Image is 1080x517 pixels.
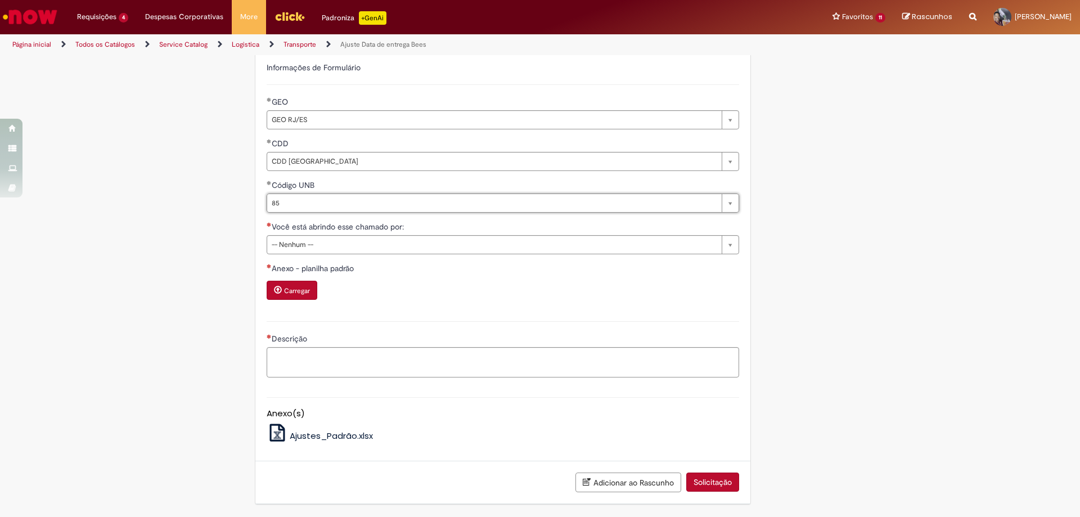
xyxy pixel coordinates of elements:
[267,347,739,377] textarea: Descrição
[77,11,116,23] span: Requisições
[267,139,272,143] span: Obrigatório Preenchido
[284,286,310,295] small: Carregar
[267,222,272,227] span: Necessários
[272,263,356,273] span: Anexo - planilha padrão
[1015,12,1072,21] span: [PERSON_NAME]
[272,236,716,254] span: -- Nenhum --
[145,11,223,23] span: Despesas Corporativas
[267,430,373,442] a: Ajustes_Padrão.xlsx
[267,97,272,102] span: Obrigatório Preenchido
[902,12,952,23] a: Rascunhos
[274,8,305,25] img: click_logo_yellow_360x200.png
[267,181,272,185] span: Obrigatório Preenchido
[272,97,290,107] span: GEO
[1,6,59,28] img: ServiceNow
[875,13,885,23] span: 11
[842,11,873,23] span: Favoritos
[267,264,272,268] span: Necessários
[340,40,426,49] a: Ajuste Data de entrega Bees
[159,40,208,49] a: Service Catalog
[272,138,291,149] span: CDD
[912,11,952,22] span: Rascunhos
[272,111,716,129] span: GEO RJ/ES
[267,409,739,419] h5: Anexo(s)
[232,40,259,49] a: Logistica
[283,40,316,49] a: Transporte
[272,152,716,170] span: CDD [GEOGRAPHIC_DATA]
[75,40,135,49] a: Todos os Catálogos
[267,281,317,300] button: Carregar anexo de Anexo - planilha padrão Required
[272,222,406,232] span: Você está abrindo esse chamado por:
[359,11,386,25] p: +GenAi
[575,473,681,492] button: Adicionar ao Rascunho
[290,430,373,442] span: Ajustes_Padrão.xlsx
[119,13,128,23] span: 4
[267,62,361,73] label: Informações de Formulário
[272,180,317,190] span: Código UNB
[267,334,272,339] span: Necessários
[272,334,309,344] span: Descrição
[686,473,739,492] button: Solicitação
[240,11,258,23] span: More
[322,11,386,25] div: Padroniza
[12,40,51,49] a: Página inicial
[8,34,712,55] ul: Trilhas de página
[272,194,716,212] span: 85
